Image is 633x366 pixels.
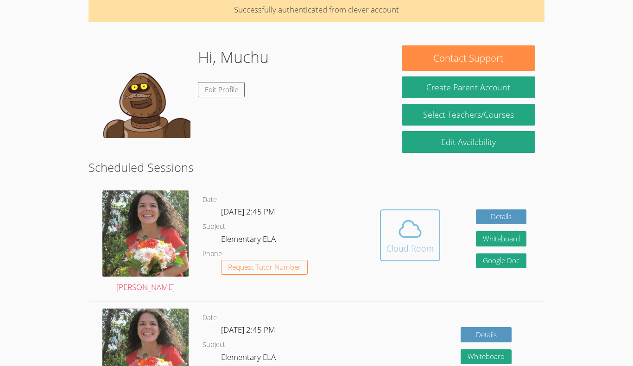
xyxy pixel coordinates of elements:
img: avatar.png [102,190,189,277]
a: Details [461,327,512,342]
button: Create Parent Account [402,76,535,98]
button: Contact Support [402,45,535,71]
a: Select Teachers/Courses [402,104,535,126]
span: Request Tutor Number [228,264,301,271]
a: Edit Availability [402,131,535,153]
a: Google Doc [476,253,527,269]
button: Whiteboard [476,231,527,246]
span: [DATE] 2:45 PM [221,206,275,217]
dt: Subject [203,339,225,351]
button: Cloud Room [380,209,440,261]
a: Details [476,209,527,225]
dt: Date [203,194,217,206]
a: Edit Profile [198,82,245,97]
dd: Elementary ELA [221,233,278,248]
dt: Date [203,312,217,324]
span: [DATE] 2:45 PM [221,324,275,335]
dt: Subject [203,221,225,233]
h2: Scheduled Sessions [89,158,544,176]
button: Request Tutor Number [221,260,308,275]
h1: Hi, Muchu [198,45,269,69]
div: Cloud Room [386,242,434,255]
button: Whiteboard [461,349,512,365]
img: default.png [98,45,190,138]
dt: Phone [203,248,222,260]
a: [PERSON_NAME] [102,190,189,294]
